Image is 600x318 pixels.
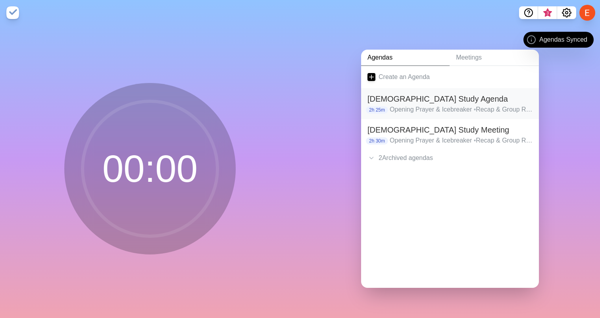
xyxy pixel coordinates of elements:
span: Agendas Synced [539,35,587,44]
a: Meetings [450,50,539,66]
p: Opening Prayer & Icebreaker Recap & Group Read (1-2 Chapters) Study & Take Notes Discussion Open ... [390,105,533,114]
div: 2 Archived agenda s [361,150,539,166]
h2: [DEMOGRAPHIC_DATA] Study Meeting [367,124,533,136]
button: What’s new [538,6,557,19]
h2: [DEMOGRAPHIC_DATA] Study Agenda [367,93,533,105]
button: Settings [557,6,576,19]
p: 2h 25m [366,106,388,114]
p: Opening Prayer & Icebreaker Recap & Group Read (1-2 Chapters) Study & Take Notes Discussion Open ... [390,136,533,145]
span: • [474,106,476,113]
button: Help [519,6,538,19]
img: timeblocks logo [6,6,19,19]
span: • [474,137,476,144]
span: 3 [544,10,551,16]
div: . [361,166,539,182]
a: Create an Agenda [361,66,539,88]
p: 2h 30m [366,137,388,145]
a: Agendas [361,50,450,66]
